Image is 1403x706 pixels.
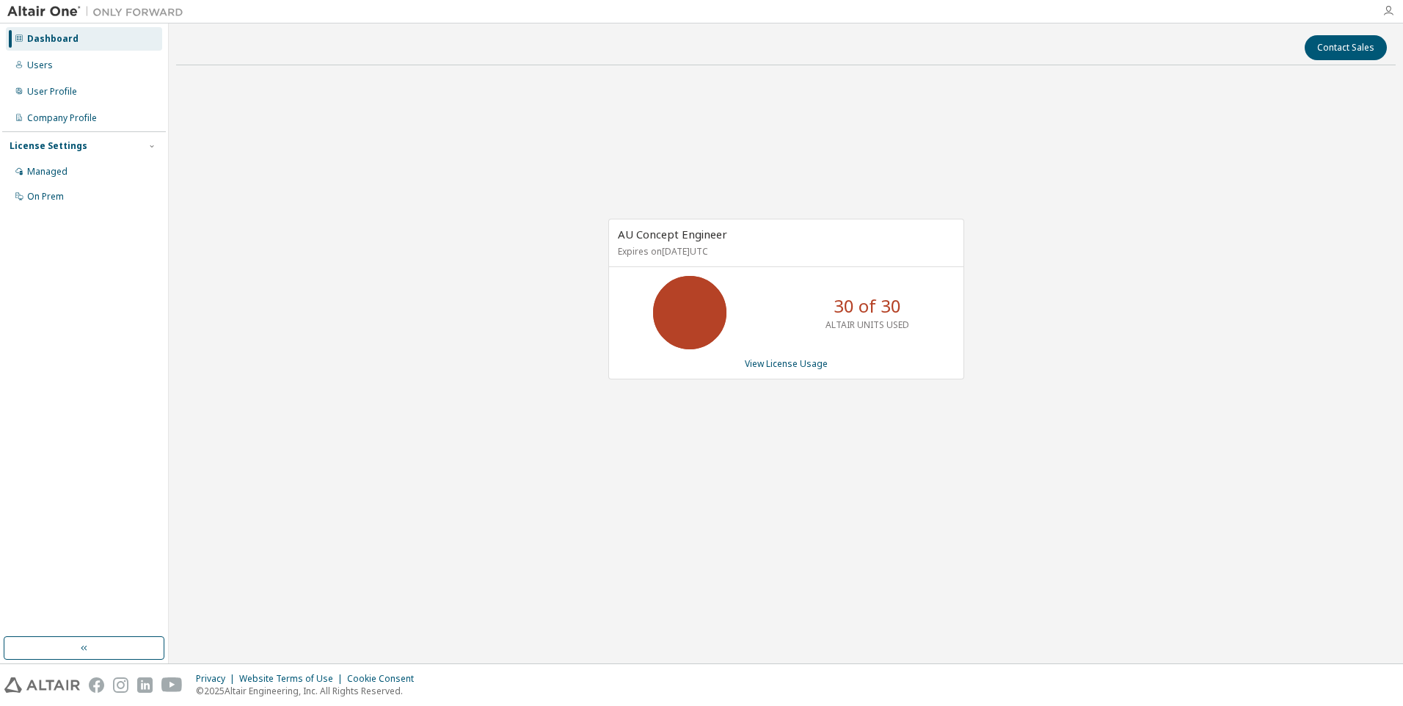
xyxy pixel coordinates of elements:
div: Managed [27,166,68,178]
p: © 2025 Altair Engineering, Inc. All Rights Reserved. [196,685,423,697]
div: License Settings [10,140,87,152]
p: 30 of 30 [834,294,901,319]
div: Website Terms of Use [239,673,347,685]
p: ALTAIR UNITS USED [826,319,909,331]
a: View License Usage [745,357,828,370]
div: User Profile [27,86,77,98]
div: Dashboard [27,33,79,45]
div: Cookie Consent [347,673,423,685]
p: Expires on [DATE] UTC [618,245,951,258]
img: linkedin.svg [137,677,153,693]
img: Altair One [7,4,191,19]
div: Company Profile [27,112,97,124]
span: AU Concept Engineer [618,227,727,241]
div: Users [27,59,53,71]
button: Contact Sales [1305,35,1387,60]
img: altair_logo.svg [4,677,80,693]
img: facebook.svg [89,677,104,693]
img: youtube.svg [161,677,183,693]
div: On Prem [27,191,64,203]
div: Privacy [196,673,239,685]
img: instagram.svg [113,677,128,693]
